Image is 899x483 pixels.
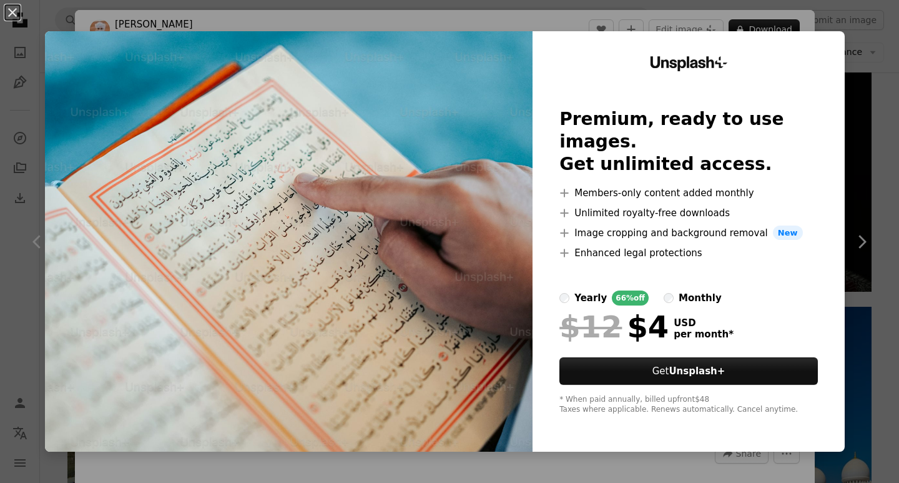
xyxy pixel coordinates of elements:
h2: Premium, ready to use images. Get unlimited access. [559,108,818,176]
div: $4 [559,311,669,343]
li: Enhanced legal protections [559,246,818,261]
span: New [773,226,803,241]
div: monthly [679,291,722,306]
div: 66% off [612,291,649,306]
button: GetUnsplash+ [559,357,818,385]
input: monthly [664,293,674,303]
li: Image cropping and background removal [559,226,818,241]
span: per month * [674,329,734,340]
span: $12 [559,311,622,343]
span: USD [674,317,734,329]
div: * When paid annually, billed upfront $48 Taxes where applicable. Renews automatically. Cancel any... [559,395,818,415]
strong: Unsplash+ [669,366,725,377]
li: Members-only content added monthly [559,186,818,201]
li: Unlimited royalty-free downloads [559,206,818,221]
div: yearly [574,291,607,306]
input: yearly66%off [559,293,569,303]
